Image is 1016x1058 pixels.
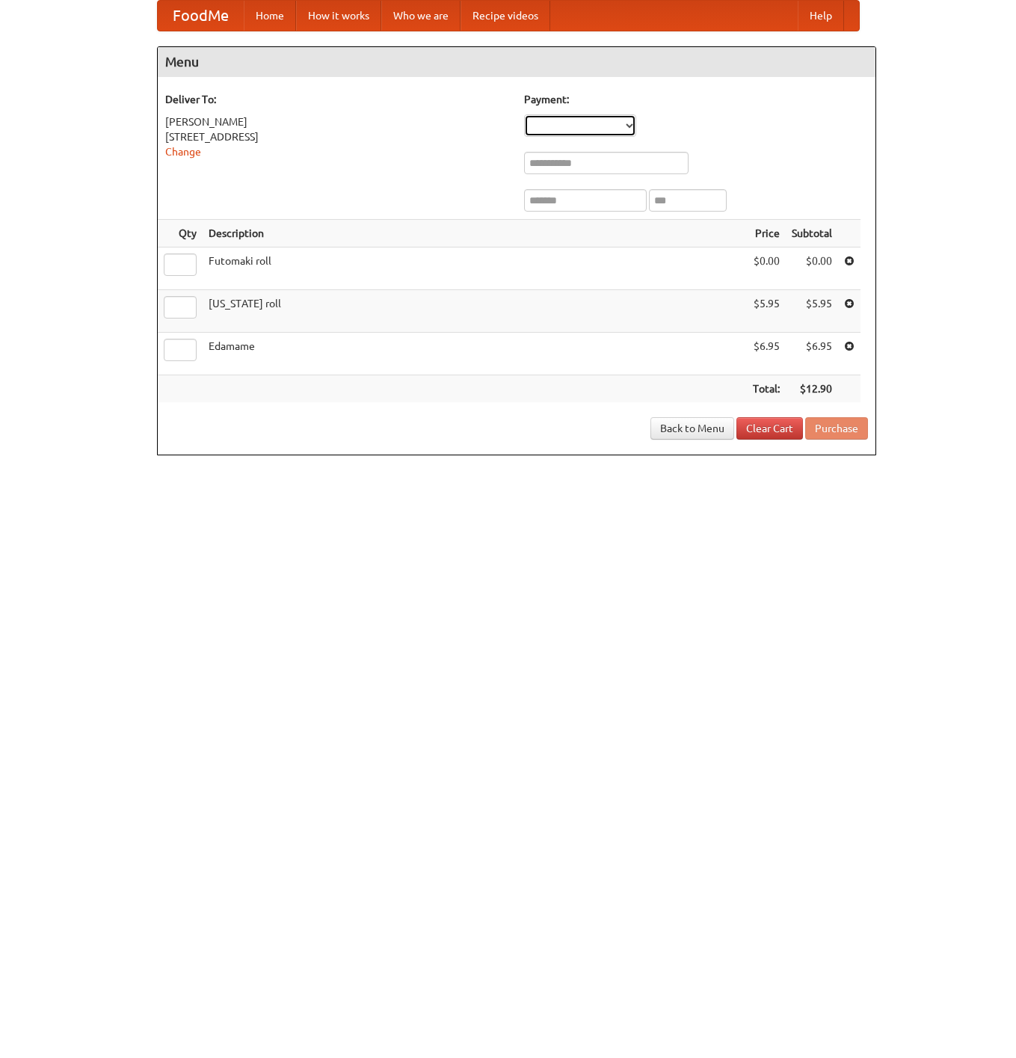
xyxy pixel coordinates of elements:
a: Help [798,1,844,31]
td: $0.00 [786,247,838,290]
td: Edamame [203,333,747,375]
th: Price [747,220,786,247]
td: $6.95 [747,333,786,375]
td: $5.95 [747,290,786,333]
a: Clear Cart [736,417,803,440]
a: Who we are [381,1,461,31]
td: $6.95 [786,333,838,375]
a: Change [165,146,201,158]
th: $12.90 [786,375,838,403]
a: Home [244,1,296,31]
h5: Payment: [524,92,868,107]
a: Recipe videos [461,1,550,31]
h5: Deliver To: [165,92,509,107]
th: Total: [747,375,786,403]
div: [STREET_ADDRESS] [165,129,509,144]
td: Futomaki roll [203,247,747,290]
th: Qty [158,220,203,247]
td: $5.95 [786,290,838,333]
div: [PERSON_NAME] [165,114,509,129]
h4: Menu [158,47,875,77]
td: $0.00 [747,247,786,290]
th: Subtotal [786,220,838,247]
td: [US_STATE] roll [203,290,747,333]
a: How it works [296,1,381,31]
a: Back to Menu [650,417,734,440]
a: FoodMe [158,1,244,31]
th: Description [203,220,747,247]
button: Purchase [805,417,868,440]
